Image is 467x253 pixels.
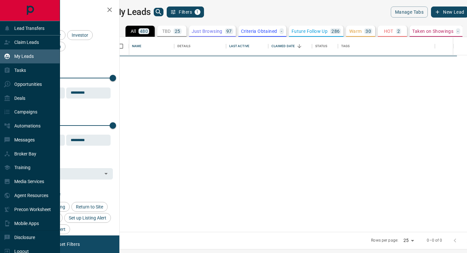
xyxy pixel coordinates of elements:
div: Return to Site [71,202,108,212]
p: Criteria Obtained [241,29,277,33]
div: Last Active [229,37,249,55]
button: Reset Filters [49,239,84,250]
h2: Filters [21,7,113,14]
button: Open [102,169,111,178]
p: TBD [162,29,171,33]
button: Sort [295,42,304,51]
p: Just Browsing [192,29,222,33]
div: Claimed Date [268,37,312,55]
div: Tags [341,37,350,55]
p: 97 [226,29,232,33]
p: HOT [384,29,393,33]
div: Status [312,37,338,55]
div: Last Active [226,37,268,55]
span: 1 [195,10,200,14]
p: Future Follow Up [292,29,328,33]
div: Tags [338,37,435,55]
div: Claimed Date [271,37,295,55]
p: 480 [140,29,148,33]
button: Filters1 [167,7,204,18]
span: Return to Site [74,204,105,209]
div: 25 [401,236,416,245]
button: search button [154,8,163,16]
p: - [457,29,459,33]
p: 286 [331,29,340,33]
div: Name [132,37,142,55]
p: Rows per page: [371,238,398,243]
p: 0–0 of 0 [427,238,442,243]
span: Set up Listing Alert [66,215,109,220]
div: Details [174,37,226,55]
span: Investor [69,33,90,38]
p: 30 [365,29,371,33]
button: Manage Tabs [391,7,428,18]
p: All [131,29,136,33]
p: 2 [397,29,400,33]
p: Warm [349,29,362,33]
div: Status [315,37,328,55]
h1: My Leads [114,7,151,17]
p: Taken on Showings [412,29,453,33]
div: Set up Listing Alert [64,213,111,223]
p: - [281,29,282,33]
div: Details [177,37,191,55]
div: Name [129,37,174,55]
div: Investor [67,30,93,40]
p: 25 [175,29,180,33]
